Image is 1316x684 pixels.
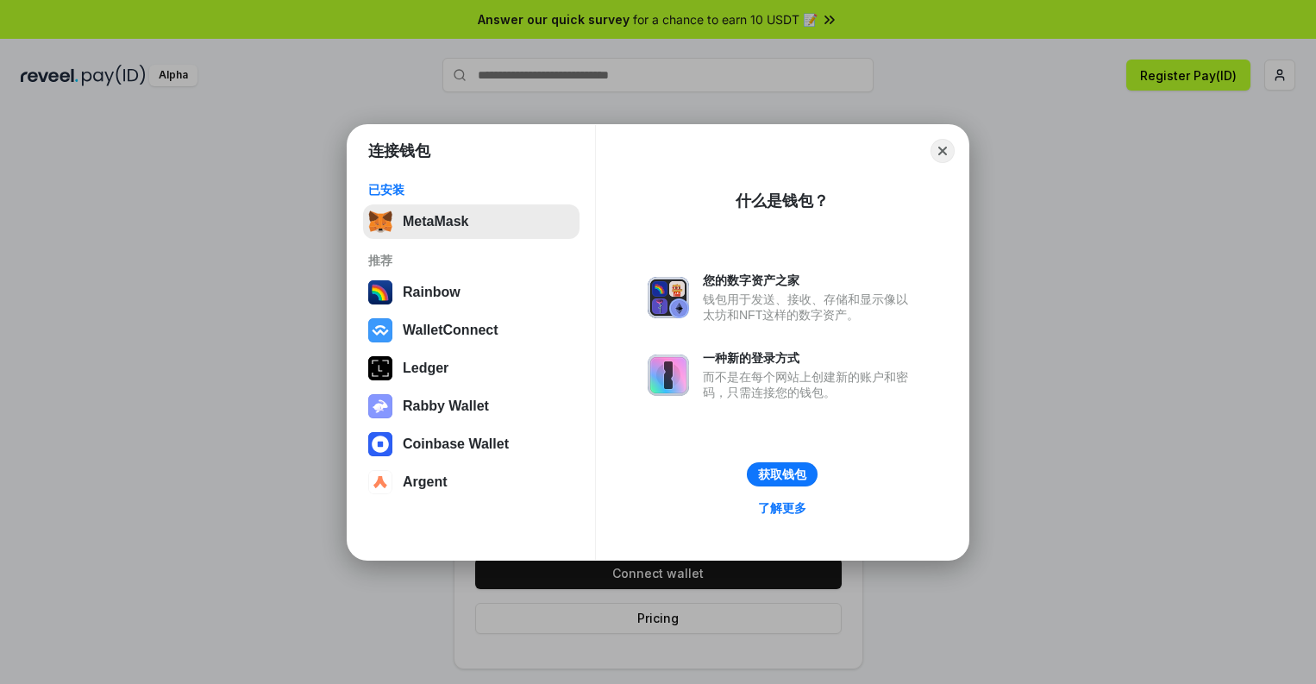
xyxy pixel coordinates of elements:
img: svg+xml,%3Csvg%20width%3D%2228%22%20height%3D%2228%22%20viewBox%3D%220%200%2028%2028%22%20fill%3D... [368,432,392,456]
img: svg+xml,%3Csvg%20width%3D%2228%22%20height%3D%2228%22%20viewBox%3D%220%200%2028%2028%22%20fill%3D... [368,470,392,494]
div: 钱包用于发送、接收、存储和显示像以太坊和NFT这样的数字资产。 [703,292,917,323]
div: 一种新的登录方式 [703,350,917,366]
div: 什么是钱包？ [736,191,829,211]
img: svg+xml,%3Csvg%20xmlns%3D%22http%3A%2F%2Fwww.w3.org%2F2000%2Fsvg%22%20width%3D%2228%22%20height%3... [368,356,392,380]
img: svg+xml,%3Csvg%20xmlns%3D%22http%3A%2F%2Fwww.w3.org%2F2000%2Fsvg%22%20fill%3D%22none%22%20viewBox... [368,394,392,418]
button: Rabby Wallet [363,389,580,424]
img: svg+xml,%3Csvg%20width%3D%2228%22%20height%3D%2228%22%20viewBox%3D%220%200%2028%2028%22%20fill%3D... [368,318,392,342]
img: svg+xml,%3Csvg%20fill%3D%22none%22%20height%3D%2233%22%20viewBox%3D%220%200%2035%2033%22%20width%... [368,210,392,234]
button: 获取钱包 [747,462,818,486]
div: Rabby Wallet [403,398,489,414]
div: 而不是在每个网站上创建新的账户和密码，只需连接您的钱包。 [703,369,917,400]
a: 了解更多 [748,497,817,519]
div: Argent [403,474,448,490]
div: 已安装 [368,182,574,198]
button: Close [931,139,955,163]
h1: 连接钱包 [368,141,430,161]
div: Rainbow [403,285,461,300]
img: svg+xml,%3Csvg%20xmlns%3D%22http%3A%2F%2Fwww.w3.org%2F2000%2Fsvg%22%20fill%3D%22none%22%20viewBox... [648,277,689,318]
div: 推荐 [368,253,574,268]
button: Argent [363,465,580,499]
img: svg+xml,%3Csvg%20width%3D%22120%22%20height%3D%22120%22%20viewBox%3D%220%200%20120%20120%22%20fil... [368,280,392,304]
div: 了解更多 [758,500,806,516]
button: MetaMask [363,204,580,239]
div: 您的数字资产之家 [703,273,917,288]
button: Rainbow [363,275,580,310]
img: svg+xml,%3Csvg%20xmlns%3D%22http%3A%2F%2Fwww.w3.org%2F2000%2Fsvg%22%20fill%3D%22none%22%20viewBox... [648,355,689,396]
button: Ledger [363,351,580,386]
div: Ledger [403,361,448,376]
div: Coinbase Wallet [403,436,509,452]
button: WalletConnect [363,313,580,348]
button: Coinbase Wallet [363,427,580,461]
div: WalletConnect [403,323,498,338]
div: 获取钱包 [758,467,806,482]
div: MetaMask [403,214,468,229]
